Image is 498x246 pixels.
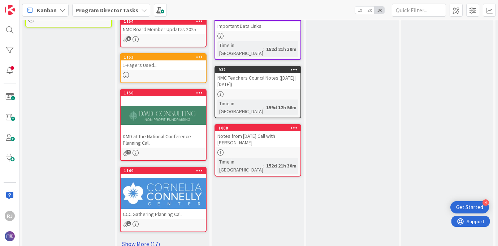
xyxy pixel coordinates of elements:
span: 1 [126,221,131,226]
div: 1149 [124,168,206,173]
a: 932NMC Teachers Council Notes ([DATE] | [DATE])Time in [GEOGRAPHIC_DATA]:159d 12h 56m [215,66,301,118]
div: 1150DMD at the National Conference- Planning Call [121,90,206,148]
div: 1008 [218,126,300,131]
img: avatar [5,231,15,241]
span: 3x [374,7,384,14]
b: Program Director Tasks [75,7,138,14]
div: Get Started [456,204,483,211]
div: 1008 [215,125,300,131]
img: Visit kanbanzone.com [5,5,15,15]
input: Quick Filter... [392,4,446,17]
span: : [263,162,264,170]
a: 1149CCC Gathering Planning Call [120,167,207,232]
div: NMC Board Member Updates 2025 [121,25,206,34]
span: 2 [126,150,131,154]
div: 159d 12h 56m [264,103,298,111]
div: 1154 [121,18,206,25]
div: Time in [GEOGRAPHIC_DATA] [217,41,263,57]
div: 152d 21h 30m [264,162,298,170]
div: Important Data Links [215,21,300,31]
div: 1153 [124,55,206,60]
span: 5 [126,36,131,41]
span: Support [15,1,33,10]
div: RJ [5,211,15,221]
div: Time in [GEOGRAPHIC_DATA] [217,99,263,115]
a: 1154NMC Board Member Updates 2025 [120,17,207,47]
div: 11531-Pagers Used... [121,54,206,70]
div: DMD at the National Conference- Planning Call [121,132,206,148]
div: 1006Important Data Links [215,15,300,31]
div: 932NMC Teachers Council Notes ([DATE] | [DATE]) [215,67,300,89]
div: 1149CCC Gathering Planning Call [121,167,206,219]
div: CCC Gathering Planning Call [121,209,206,219]
span: 2x [365,7,374,14]
a: 11531-Pagers Used... [120,53,207,83]
div: 152d 21h 30m [264,45,298,53]
div: NMC Teachers Council Notes ([DATE] | [DATE]) [215,73,300,89]
span: Kanban [37,6,57,14]
a: 1008Notes from [DATE] Call with [PERSON_NAME]Time in [GEOGRAPHIC_DATA]:152d 21h 30m [215,124,301,177]
div: 1150 [124,90,206,96]
div: 1150 [121,90,206,96]
div: 1-Pagers Used... [121,60,206,70]
div: 1008Notes from [DATE] Call with [PERSON_NAME] [215,125,300,147]
div: 1153 [121,54,206,60]
span: 1x [355,7,365,14]
div: 1154NMC Board Member Updates 2025 [121,18,206,34]
div: 1149 [121,167,206,174]
div: 932 [218,67,300,72]
a: 1150DMD at the National Conference- Planning Call [120,89,207,161]
div: 932 [215,67,300,73]
div: 1154 [124,19,206,24]
div: Notes from [DATE] Call with [PERSON_NAME] [215,131,300,147]
span: : [263,103,264,111]
div: Open Get Started checklist, remaining modules: 4 [450,201,489,213]
div: Time in [GEOGRAPHIC_DATA] [217,158,263,174]
a: 1006Important Data LinksTime in [GEOGRAPHIC_DATA]:152d 21h 30m [215,14,301,60]
span: : [263,45,264,53]
div: 4 [482,199,489,206]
